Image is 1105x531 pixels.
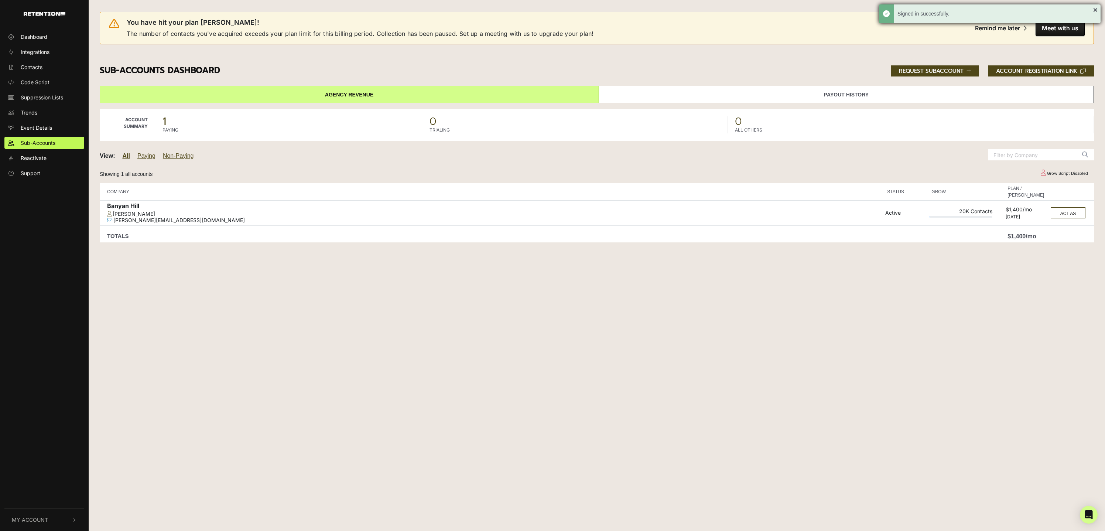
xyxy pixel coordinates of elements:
[12,516,48,524] span: My Account
[162,113,166,129] strong: 1
[137,153,155,159] a: Paying
[930,216,992,218] div: Plan Usage: 1%
[891,65,979,76] button: REQUEST SUBACCOUNT
[883,201,928,226] td: Active
[1006,214,1046,219] div: [DATE]
[4,46,84,58] a: Integrations
[1080,506,1098,524] div: Open Intercom Messenger
[1004,183,1048,201] th: PLAN / [PERSON_NAME]
[4,61,84,73] a: Contacts
[1006,207,1046,214] div: $1,400/mo
[107,217,882,224] div: [PERSON_NAME][EMAIL_ADDRESS][DOMAIN_NAME]
[988,65,1094,76] button: ACCOUNT REGISTRATION LINK
[1007,233,1036,239] strong: $1,400/mo
[127,18,259,27] span: You have hit your plan [PERSON_NAME]!
[4,137,84,149] a: Sub-Accounts
[1034,167,1094,180] td: Grow Script Disabled
[24,12,65,16] img: Retention.com
[21,169,40,177] span: Support
[599,86,1094,103] a: Payout History
[735,116,1087,127] span: 0
[4,122,84,134] a: Event Details
[4,508,84,531] button: My Account
[4,152,84,164] a: Reactivate
[430,116,720,127] span: 0
[21,154,47,162] span: Reactivate
[21,139,55,147] span: Sub-Accounts
[4,167,84,179] a: Support
[100,183,883,201] th: COMPANY
[430,127,450,133] label: TRIALING
[127,29,593,38] span: The number of contacts you've acquired exceeds your plan limit for this billing period. Collectio...
[107,202,882,211] div: Banyan Hill
[21,48,49,56] span: Integrations
[883,183,928,201] th: STATUS
[100,86,599,103] a: Agency Revenue
[975,24,1020,32] div: Remind me later
[988,149,1077,160] input: Filter by Company
[4,91,84,103] a: Suppression Lists
[735,127,762,133] label: ALL OTHERS
[100,65,1094,76] h3: Sub-accounts Dashboard
[897,10,1093,18] div: Signed in successfully.
[4,76,84,88] a: Code Script
[100,225,883,242] td: TOTALS
[123,153,130,159] a: All
[4,31,84,43] a: Dashboard
[107,211,882,217] div: [PERSON_NAME]
[100,153,115,159] strong: View:
[1036,20,1085,36] button: Meet with us
[21,124,52,132] span: Event Details
[21,33,47,41] span: Dashboard
[100,171,153,177] small: Showing 1 all accounts
[21,78,49,86] span: Code Script
[928,183,994,201] th: GROW
[1051,207,1085,218] button: ACT AS
[100,109,155,141] td: Account Summary
[163,153,194,159] a: Non-Paying
[21,109,37,116] span: Trends
[21,63,42,71] span: Contacts
[4,106,84,119] a: Trends
[162,127,178,133] label: PAYING
[21,93,63,101] span: Suppression Lists
[930,208,992,216] div: 20K Contacts
[969,20,1033,36] button: Remind me later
